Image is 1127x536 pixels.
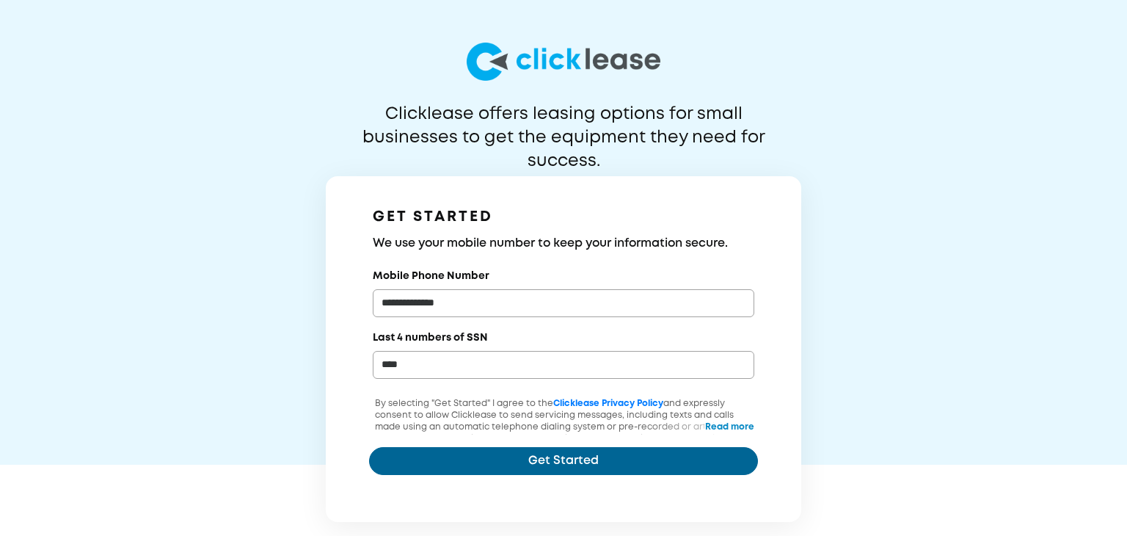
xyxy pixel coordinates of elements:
[369,398,758,468] p: By selecting "Get Started" I agree to the and expressly consent to allow Clicklease to send servi...
[327,103,800,150] p: Clicklease offers leasing options for small businesses to get the equipment they need for success.
[373,206,754,229] h1: GET STARTED
[467,43,660,81] img: logo-larg
[369,447,758,475] button: Get Started
[373,330,488,345] label: Last 4 numbers of SSN
[373,269,489,283] label: Mobile Phone Number
[553,399,663,408] a: Clicklease Privacy Policy
[373,235,754,253] h3: We use your mobile number to keep your information secure.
